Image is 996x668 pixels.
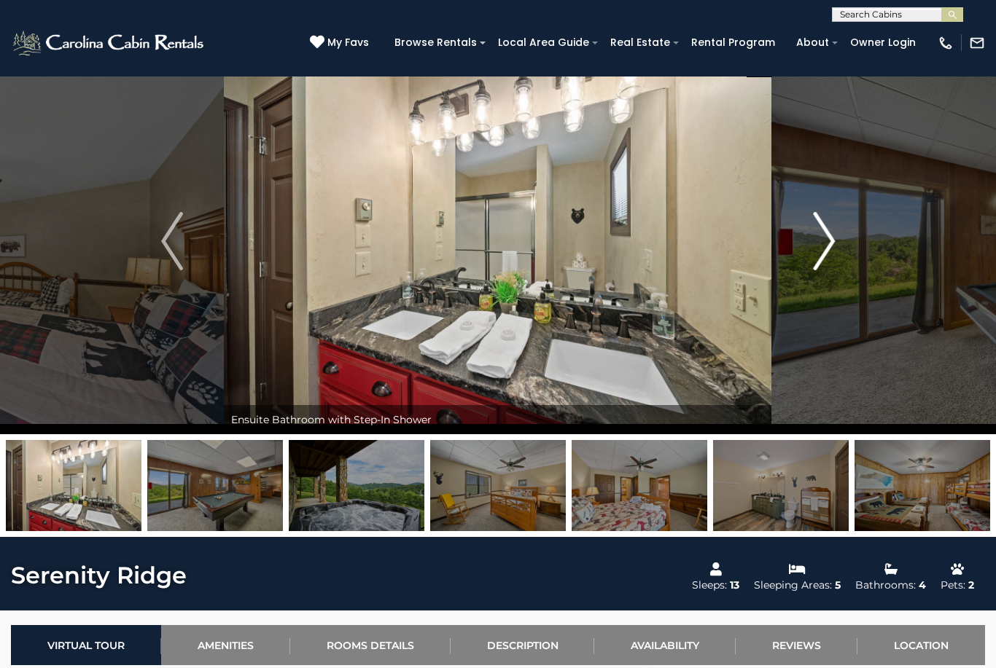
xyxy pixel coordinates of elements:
a: Reviews [736,625,857,665]
a: Amenities [161,625,290,665]
img: 168744615 [289,440,424,531]
img: 168896125 [713,440,849,531]
button: Next [772,48,876,434]
a: Local Area Guide [491,31,596,54]
a: Description [451,625,595,665]
img: White-1-2.png [11,28,208,58]
img: mail-regular-white.png [969,35,985,51]
a: My Favs [310,35,373,51]
img: 168896126 [430,440,566,531]
a: Rental Program [684,31,782,54]
img: phone-regular-white.png [938,35,954,51]
a: Availability [594,625,736,665]
a: Rooms Details [290,625,451,665]
button: Previous [120,48,224,434]
img: arrow [161,212,183,270]
a: Location [857,625,985,665]
img: 168896102 [6,440,141,531]
img: 168896123 [855,440,990,531]
a: About [789,31,836,54]
a: Owner Login [843,31,923,54]
a: Virtual Tour [11,625,161,665]
span: My Favs [327,35,369,50]
a: Browse Rentals [387,31,484,54]
img: arrow [813,212,835,270]
img: 168896127 [572,440,707,531]
div: Ensuite Bathroom with Step-In Shower [224,405,771,434]
img: 168896129 [147,440,283,531]
a: Real Estate [603,31,677,54]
